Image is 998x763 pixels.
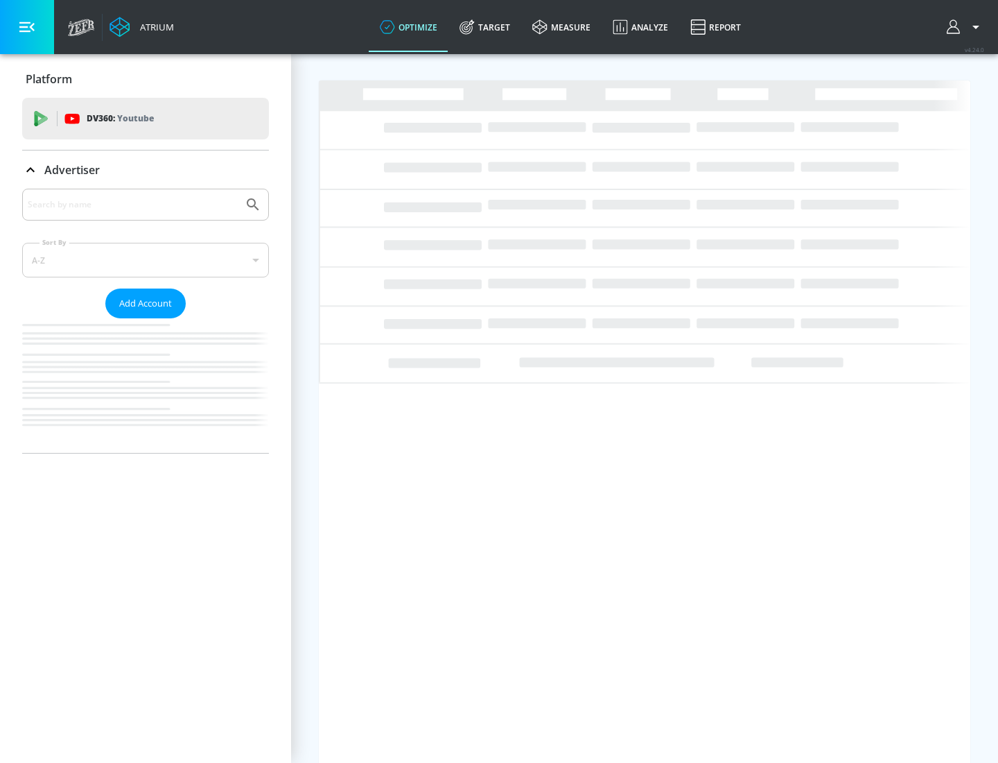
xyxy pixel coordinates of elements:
[87,111,154,126] p: DV360:
[28,196,238,214] input: Search by name
[22,243,269,277] div: A-Z
[965,46,984,53] span: v 4.24.0
[40,238,69,247] label: Sort By
[26,71,72,87] p: Platform
[22,98,269,139] div: DV360: Youtube
[110,17,174,37] a: Atrium
[679,2,752,52] a: Report
[22,151,269,189] div: Advertiser
[22,318,269,453] nav: list of Advertiser
[448,2,521,52] a: Target
[521,2,602,52] a: measure
[44,162,100,178] p: Advertiser
[22,60,269,98] div: Platform
[369,2,448,52] a: optimize
[119,295,172,311] span: Add Account
[117,111,154,126] p: Youtube
[105,289,186,318] button: Add Account
[134,21,174,33] div: Atrium
[602,2,679,52] a: Analyze
[22,189,269,453] div: Advertiser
